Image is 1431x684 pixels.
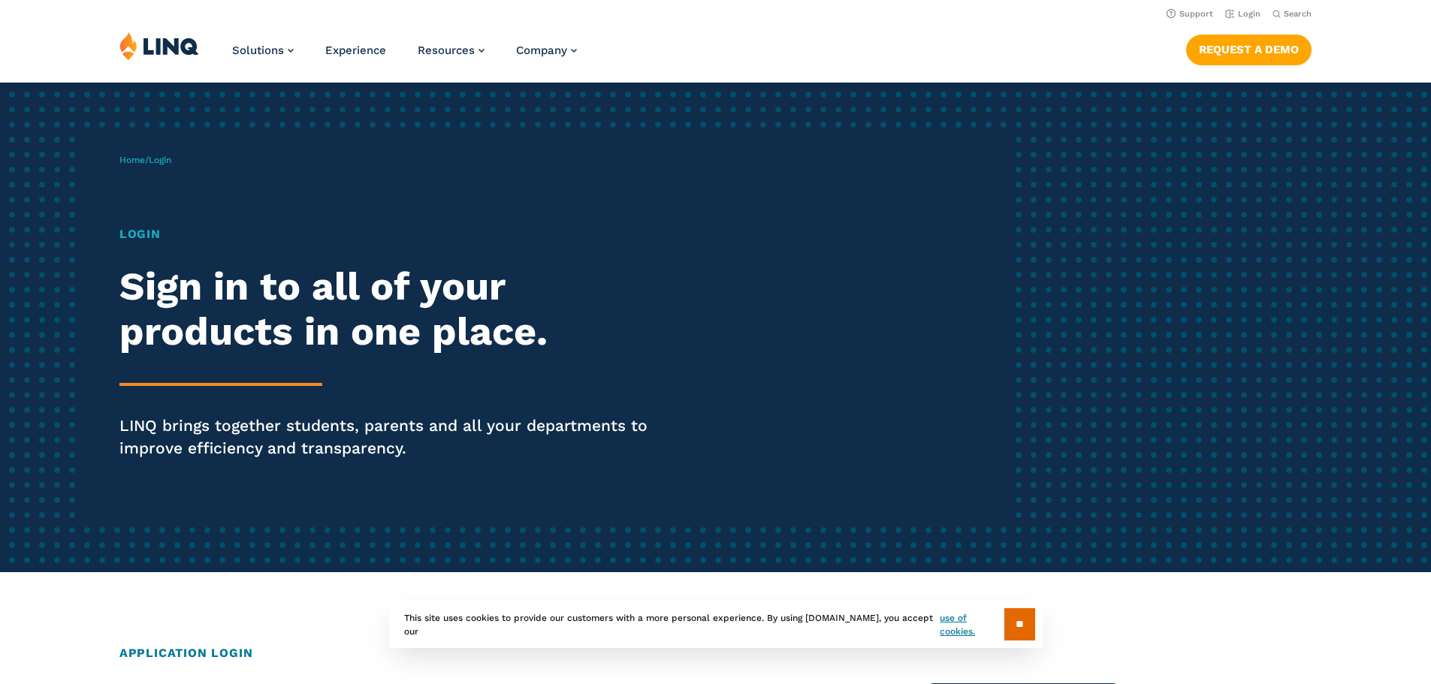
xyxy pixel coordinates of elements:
[232,32,577,81] nav: Primary Navigation
[119,155,145,165] a: Home
[325,44,386,57] a: Experience
[1167,9,1213,19] a: Support
[232,44,284,57] span: Solutions
[516,44,577,57] a: Company
[1186,35,1312,65] a: Request a Demo
[119,155,171,165] span: /
[1284,9,1312,19] span: Search
[1273,8,1312,20] button: Open Search Bar
[119,414,671,460] p: LINQ brings together students, parents and all your departments to improve efficiency and transpa...
[1186,32,1312,65] nav: Button Navigation
[389,601,1043,648] div: This site uses cookies to provide our customers with a more personal experience. By using [DOMAIN...
[149,155,171,165] span: Login
[119,225,671,243] h1: Login
[418,44,485,57] a: Resources
[119,264,671,354] h2: Sign in to all of your products in one place.
[232,44,294,57] a: Solutions
[1225,9,1260,19] a: Login
[516,44,567,57] span: Company
[940,611,1004,638] a: use of cookies.
[119,32,199,60] img: LINQ | K‑12 Software
[418,44,475,57] span: Resources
